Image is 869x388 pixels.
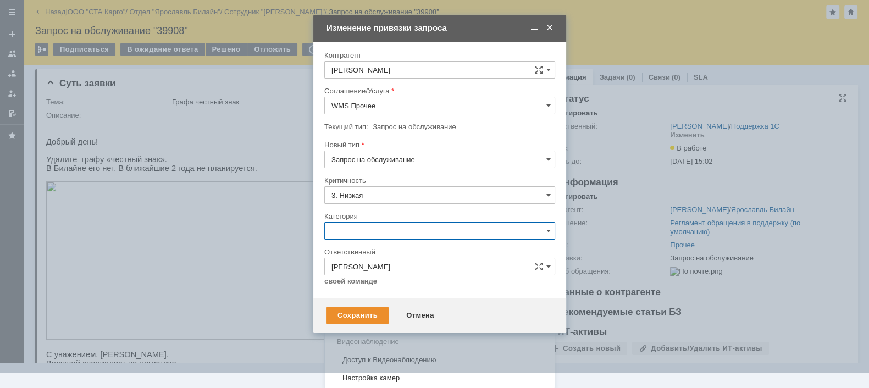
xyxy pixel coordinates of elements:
span: Сложная форма [534,65,543,74]
div: Новый тип [324,141,553,148]
div: Изменение привязки запроса [326,23,555,33]
a: своей команде [324,277,377,286]
label: Текущий тип: [324,123,368,131]
span: Свернуть (Ctrl + M) [529,23,540,33]
span: Запрос на обслуживание [373,123,456,131]
div: Соглашение/Услуга [324,87,553,95]
span: Закрыть [544,23,555,33]
div: Ответственный [324,248,553,256]
div: Категория [324,213,553,220]
span: Настройка камер [331,374,548,383]
div: Контрагент [324,52,553,59]
div: Критичность [324,177,553,184]
span: Сложная форма [534,262,543,271]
